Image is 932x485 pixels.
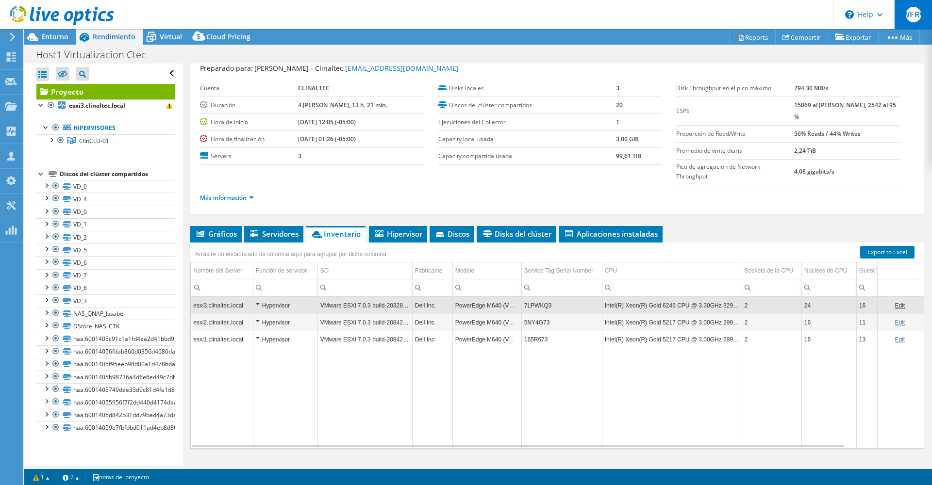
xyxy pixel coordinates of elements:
[801,314,856,331] td: Column Núcleos de CPU, Value 16
[298,135,356,143] b: [DATE] 01:26 (-05:00)
[191,262,253,279] td: Nombre del Server Column
[521,314,602,331] td: Column Service Tag Serial Number, Value 5NY4G73
[253,262,317,279] td: Función de servidor Column
[193,265,242,276] div: Nombre del Server
[193,247,389,261] div: Arrastre un encabezado de columna aquí para agrupar por dicha columna
[93,32,135,41] span: Rendimiento
[676,146,794,156] label: Promedio de write diaria
[482,229,551,239] span: Disks del clúster
[412,297,452,314] td: Column Fabricante, Value Dell Inc.
[317,279,412,296] td: Column SO, Filter cell
[521,262,602,279] td: Service Tag Serial Number Column
[26,471,56,483] a: 1
[36,256,175,269] a: VD_6
[200,117,298,127] label: Hora de inicio
[605,265,617,276] div: CPU
[745,265,794,276] div: Sockets de la CPU
[36,282,175,294] a: VD_8
[200,83,298,93] label: Cuenta
[564,229,658,239] span: Aplicaciones instaladas
[253,314,317,331] td: Column Función de servidor, Value Hypervisor
[200,100,298,110] label: Duración
[794,167,834,176] b: 4,08 gigabits/s
[878,30,920,45] a: Más
[36,206,175,218] a: VD_9
[742,279,801,296] td: Column Sockets de la CPU, Filter cell
[455,265,474,276] div: Modelo
[616,84,619,92] b: 3
[438,100,616,110] label: Discos del clúster compartidos
[742,331,801,348] td: Column Sockets de la CPU, Value 2
[412,314,452,331] td: Column Fabricante, Value Dell Inc.
[36,180,175,193] a: VD_0
[298,101,387,109] b: 4 [PERSON_NAME], 13 h, 21 min.
[895,319,905,326] a: Edit
[521,297,602,314] td: Column Service Tag Serial Number, Value 7LPWKQ3
[36,84,175,99] a: Proyecto
[36,383,175,396] a: naa.6001405749dae33d9c81d4fe1d8a51d0
[200,194,254,202] a: Más información
[36,333,175,345] a: naa.6001405c91c1a1fd4ea2d41bbd937bd9
[438,151,616,161] label: Capacity compartida usada
[36,269,175,282] a: VD_7
[602,262,742,279] td: CPU Column
[794,84,829,92] b: 794,30 MB/s
[856,279,913,296] td: Column Guest VM Count, Filter cell
[256,317,315,328] div: Hypervisor
[374,229,422,239] span: Hipervisor
[36,218,175,231] a: VD_1
[311,229,361,239] span: Inventario
[256,300,315,311] div: Hypervisor
[616,135,639,143] b: 3,00 GiB
[36,421,175,434] a: naa.60014059e7fbfdbd011ad4eb8d8618df
[856,314,913,331] td: Column Guest VM Count, Value 11
[36,294,175,307] a: VD_3
[845,10,854,19] svg: \n
[438,134,616,144] label: Capacity local usada
[317,314,412,331] td: Column SO, Value VMware ESXi 7.0.3 build-20842708
[801,331,856,348] td: Column Núcleos de CPU, Value 16
[60,168,175,180] div: Discos del clúster compartidos
[676,162,794,181] label: Pico de agregación de Network Throughput
[36,320,175,332] a: DStore_NAS_CTK
[412,262,452,279] td: Fabricante Column
[317,262,412,279] td: SO Column
[36,193,175,205] a: VD_4
[191,314,253,331] td: Column Nombre del Server, Value esxi2.clinaltec.local
[415,265,443,276] div: Fabricante
[794,129,861,138] b: 56% Reads / 44% Writes
[317,331,412,348] td: Column SO, Value VMware ESXi 7.0.3 build-20842708
[191,331,253,348] td: Column Nombre del Server, Value esxi1.clinaltec.local
[254,64,459,73] span: [PERSON_NAME] - Clinaltec,
[36,99,175,112] a: esxi3.clinaltec.local
[298,84,330,92] b: CLINALTEC
[794,146,816,155] b: 2,24 TiB
[801,262,856,279] td: Núcleos de CPU Column
[895,336,905,343] a: Edit
[36,396,175,408] a: naa.60014055956f7f2dd440d4174daad4d4
[801,297,856,314] td: Column Núcleos de CPU, Value 24
[41,32,68,41] span: Entorno
[253,297,317,314] td: Column Función de servidor, Value Hypervisor
[256,265,307,276] div: Función de servidor
[298,118,356,126] b: [DATE] 12:05 (-05:00)
[524,265,594,276] div: Service Tag Serial Number
[36,122,175,134] a: Hipervisores
[794,101,896,121] b: 15069 al [PERSON_NAME], 2542 al 95 %
[676,106,794,116] label: ESPS
[32,49,161,60] h1: Host1 Virtualizacion Ctec
[191,279,253,296] td: Column Nombre del Server, Filter cell
[602,279,742,296] td: Column CPU, Filter cell
[616,152,641,160] b: 99,61 TiB
[602,297,742,314] td: Column CPU, Value Intel(R) Xeon(R) Gold 6246 CPU @ 3.30GHz 329 GHz
[85,471,156,483] a: notas del proyecto
[521,279,602,296] td: Column Service Tag Serial Number, Filter cell
[412,331,452,348] td: Column Fabricante, Value Dell Inc.
[253,279,317,296] td: Column Función de servidor, Filter cell
[69,101,125,110] b: esxi3.clinaltec.local
[452,262,521,279] td: Modelo Column
[56,471,86,483] a: 2
[36,345,175,358] a: naa.60014056fdab860d0356d4686dac00d8
[801,279,856,296] td: Column Núcleos de CPU, Filter cell
[345,64,459,73] a: [EMAIL_ADDRESS][DOMAIN_NAME]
